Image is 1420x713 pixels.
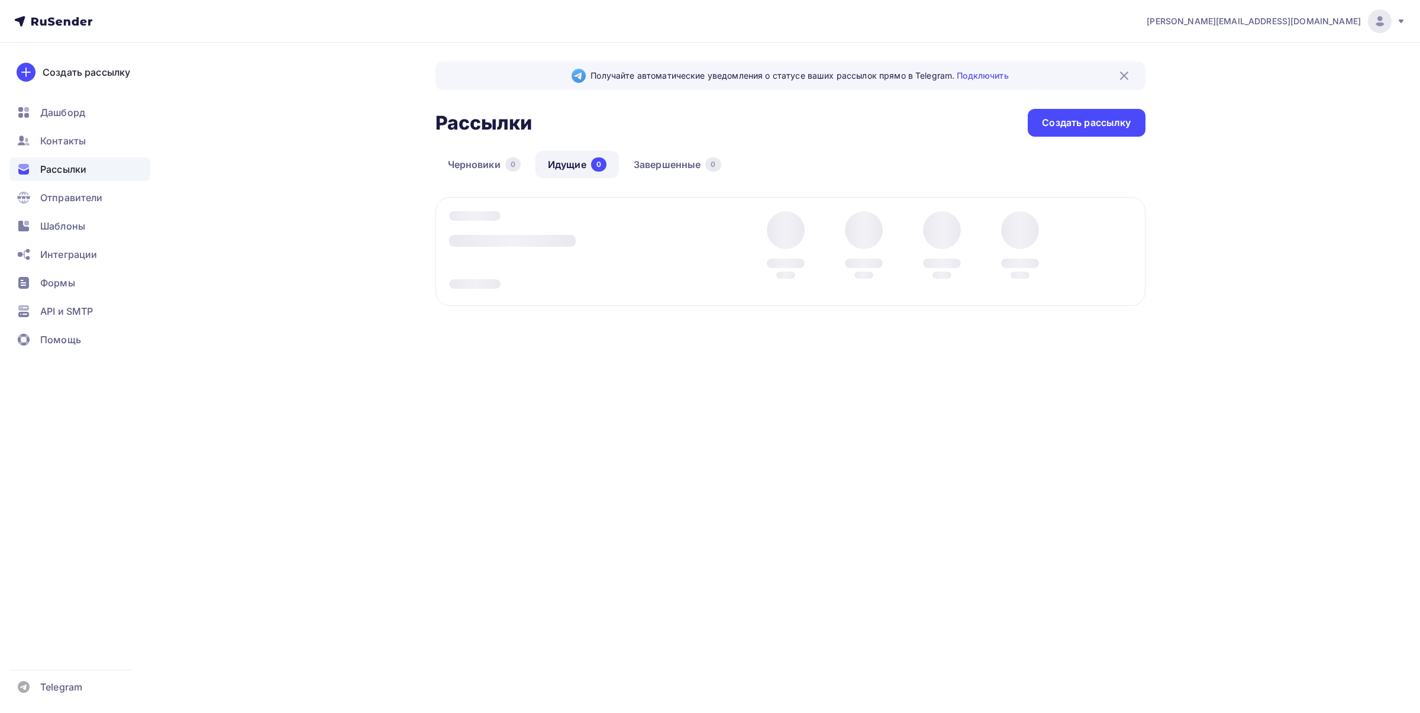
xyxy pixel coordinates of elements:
[43,65,130,79] div: Создать рассылку
[9,101,150,124] a: Дашборд
[535,151,619,178] a: Идущие0
[957,70,1008,80] a: Подключить
[40,219,85,233] span: Шаблоны
[9,214,150,238] a: Шаблоны
[705,157,721,172] div: 0
[505,157,521,172] div: 0
[40,247,97,262] span: Интеграции
[40,680,82,694] span: Telegram
[40,276,75,290] span: Формы
[9,186,150,209] a: Отправители
[40,333,81,347] span: Помощь
[9,157,150,181] a: Рассылки
[40,304,93,318] span: API и SMTP
[40,134,86,148] span: Контакты
[591,157,606,172] div: 0
[572,69,586,83] img: Telegram
[9,129,150,153] a: Контакты
[40,162,86,176] span: Рассылки
[590,70,1008,82] span: Получайте автоматические уведомления о статусе ваших рассылок прямо в Telegram.
[435,111,532,135] h2: Рассылки
[40,191,103,205] span: Отправители
[1042,116,1131,130] div: Создать рассылку
[40,105,85,120] span: Дашборд
[1147,15,1361,27] span: [PERSON_NAME][EMAIL_ADDRESS][DOMAIN_NAME]
[1147,9,1406,33] a: [PERSON_NAME][EMAIL_ADDRESS][DOMAIN_NAME]
[9,271,150,295] a: Формы
[435,151,533,178] a: Черновики0
[621,151,734,178] a: Завершенные0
